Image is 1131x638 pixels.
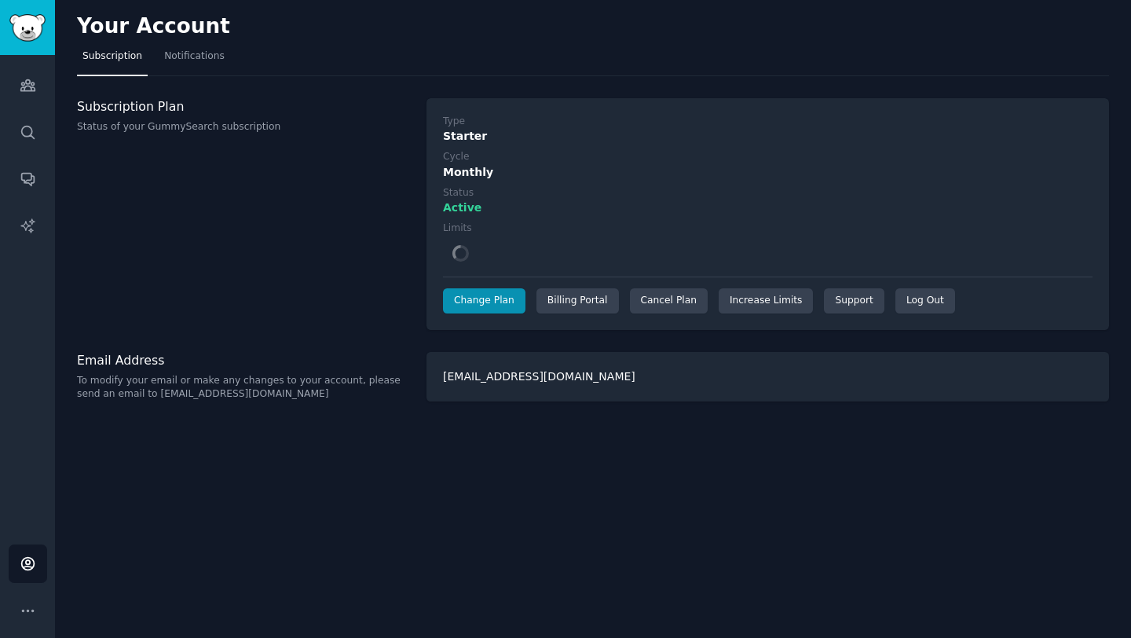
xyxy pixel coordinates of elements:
[443,128,1093,145] div: Starter
[164,49,225,64] span: Notifications
[824,288,884,313] a: Support
[77,98,410,115] h3: Subscription Plan
[443,150,469,164] div: Cycle
[443,222,472,236] div: Limits
[77,352,410,368] h3: Email Address
[443,164,1093,181] div: Monthly
[443,288,525,313] a: Change Plan
[719,288,814,313] a: Increase Limits
[77,120,410,134] p: Status of your GummySearch subscription
[443,115,465,129] div: Type
[443,186,474,200] div: Status
[895,288,955,313] div: Log Out
[536,288,619,313] div: Billing Portal
[82,49,142,64] span: Subscription
[443,200,481,216] span: Active
[9,14,46,42] img: GummySearch logo
[630,288,708,313] div: Cancel Plan
[159,44,230,76] a: Notifications
[77,14,230,39] h2: Your Account
[77,374,410,401] p: To modify your email or make any changes to your account, please send an email to [EMAIL_ADDRESS]...
[77,44,148,76] a: Subscription
[426,352,1109,401] div: [EMAIL_ADDRESS][DOMAIN_NAME]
